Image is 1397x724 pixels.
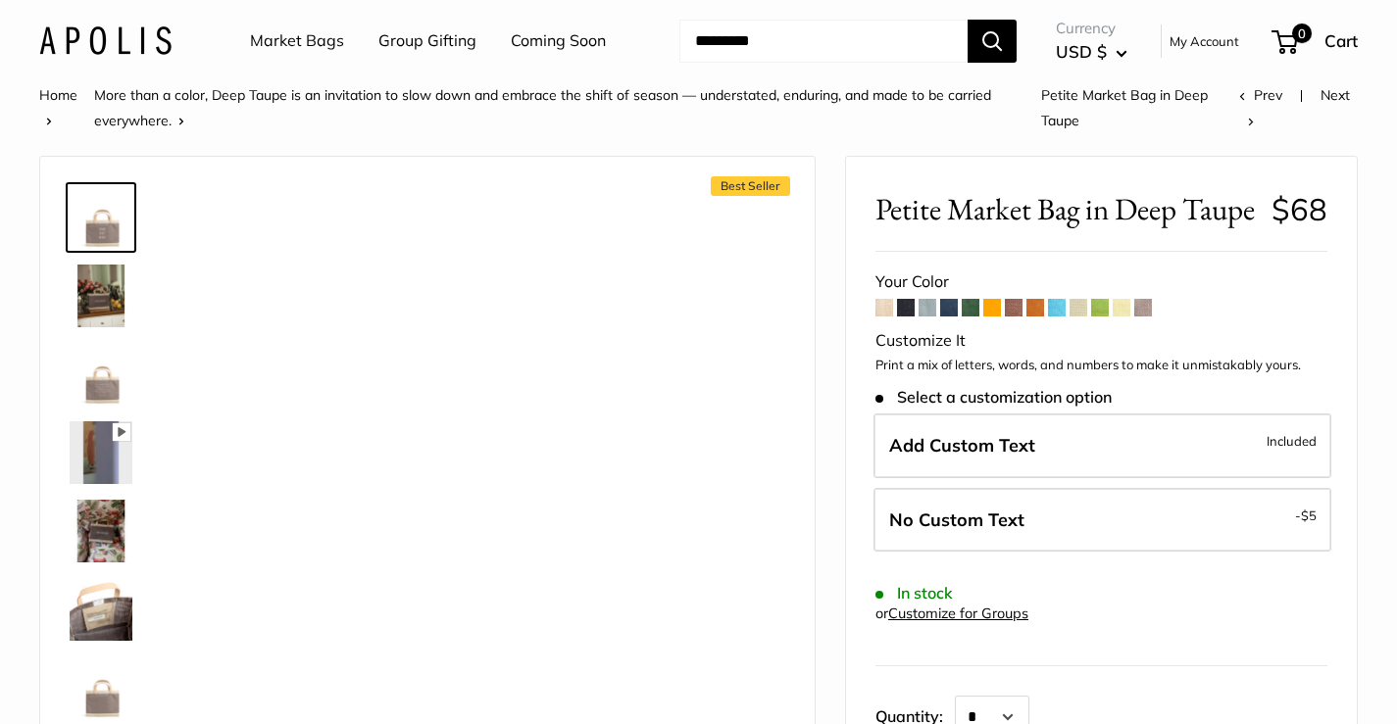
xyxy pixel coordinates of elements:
img: Petite Market Bag in Deep Taupe [70,500,132,562]
span: Select a customization option [875,388,1112,407]
span: USD $ [1056,41,1107,62]
label: Add Custom Text [873,413,1331,478]
a: Petite Market Bag in Deep Taupe [66,261,136,331]
span: Petite Market Bag in Deep Taupe [1041,86,1208,129]
a: Home [39,86,77,104]
a: Petite Market Bag in Deep Taupe [66,496,136,566]
div: or [875,601,1028,627]
img: Petite Market Bag in Deep Taupe [70,186,132,249]
a: Customize for Groups [888,604,1028,622]
span: $5 [1301,507,1317,523]
img: Apolis [39,26,172,55]
a: Petite Market Bag in Deep Taupe [66,417,136,488]
a: Prev [1239,86,1282,104]
img: Petite Market Bag in Deep Taupe [70,578,132,641]
span: Included [1267,429,1317,453]
span: - [1295,504,1317,527]
span: Add Custom Text [889,434,1035,457]
span: Best Seller [711,176,790,196]
a: Market Bags [250,26,344,56]
img: Petite Market Bag in Deep Taupe [70,656,132,719]
span: $68 [1272,190,1327,228]
img: Petite Market Bag in Deep Taupe [70,265,132,327]
a: 0 Cart [1273,25,1358,57]
a: Group Gifting [378,26,476,56]
a: Petite Market Bag in Deep Taupe [66,652,136,723]
img: Petite Market Bag in Deep Taupe [70,421,132,484]
a: Petite Market Bag in Deep Taupe [66,339,136,410]
a: More than a color, Deep Taupe is an invitation to slow down and embrace the shift of season — und... [94,86,991,129]
span: Petite Market Bag in Deep Taupe [875,191,1257,227]
input: Search... [679,20,968,63]
span: In stock [875,584,953,603]
button: Search [968,20,1017,63]
a: Petite Market Bag in Deep Taupe [66,574,136,645]
nav: Breadcrumb [39,82,1239,133]
a: My Account [1170,29,1239,53]
a: Coming Soon [511,26,606,56]
span: No Custom Text [889,508,1024,531]
div: Customize It [875,326,1327,356]
span: Currency [1056,15,1127,42]
span: 0 [1292,24,1312,43]
p: Print a mix of letters, words, and numbers to make it unmistakably yours. [875,356,1327,375]
a: Petite Market Bag in Deep Taupe [66,182,136,253]
label: Leave Blank [873,488,1331,553]
button: USD $ [1056,36,1127,68]
div: Your Color [875,267,1327,297]
img: Petite Market Bag in Deep Taupe [70,343,132,406]
span: Cart [1324,30,1358,51]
